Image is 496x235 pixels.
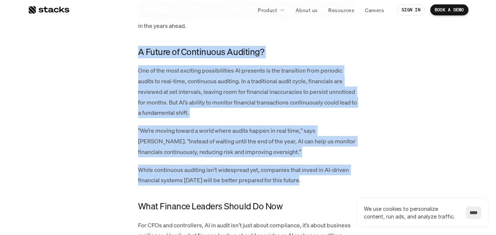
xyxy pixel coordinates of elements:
a: Resources [324,3,359,16]
a: About us [291,3,322,16]
a: SIGN IN [397,4,425,15]
h4: A Future of Continuous Auditing? [138,46,358,58]
p: Careers [365,6,384,14]
a: BOOK A DEMO [430,4,468,15]
p: While continuous auditing isn’t widespread yet, companies that invest in AI-driven financial syst... [138,165,358,186]
a: Privacy Policy [87,140,119,145]
h4: What Finance Leaders Should Do Now [138,200,358,213]
a: Careers [361,3,388,16]
p: One of the most exciting possibilities AI presents is the transition from periodic audits to real... [138,65,358,118]
p: About us [296,6,318,14]
p: We use cookies to personalize content, run ads, and analyze traffic. [364,205,459,220]
p: "We’re moving toward a world where audits happen in real time," says [PERSON_NAME]. "Instead of w... [138,125,358,157]
p: SIGN IN [402,7,420,12]
p: Resources [328,6,354,14]
p: BOOK A DEMO [435,7,464,12]
p: Product [258,6,277,14]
